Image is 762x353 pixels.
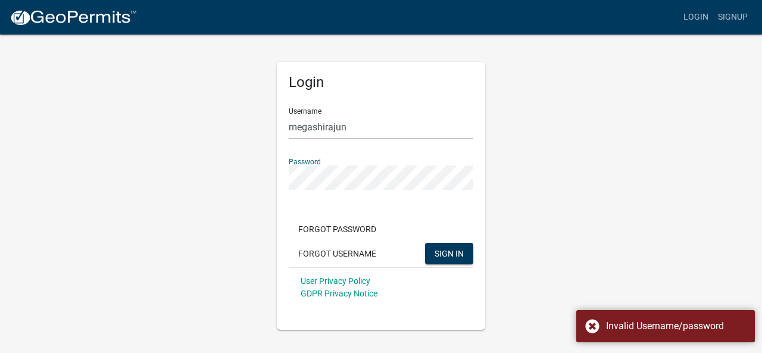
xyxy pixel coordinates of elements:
[679,6,713,29] a: Login
[606,319,746,333] div: Invalid Username/password
[289,243,386,264] button: Forgot Username
[289,218,386,240] button: Forgot Password
[713,6,752,29] a: Signup
[425,243,473,264] button: SIGN IN
[435,248,464,258] span: SIGN IN
[301,276,370,286] a: User Privacy Policy
[301,289,377,298] a: GDPR Privacy Notice
[289,74,473,91] h5: Login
